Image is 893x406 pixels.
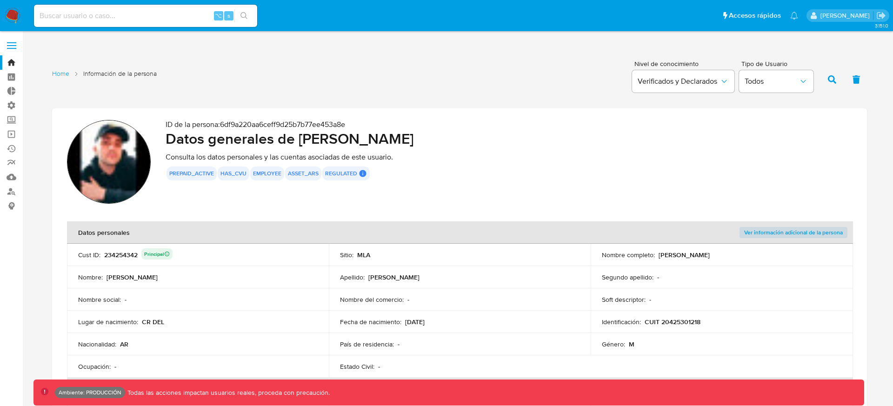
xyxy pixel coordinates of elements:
[83,69,157,78] span: Información de la persona
[34,10,257,22] input: Buscar usuario o caso...
[52,69,69,78] a: Home
[820,11,873,20] p: facundoagustin.borghi@mercadolibre.com
[215,11,222,20] span: ⌥
[741,60,816,67] span: Tipo de Usuario
[739,70,813,93] button: Todos
[638,77,720,86] span: Verificados y Declarados
[729,11,781,20] span: Accesos rápidos
[52,66,157,92] nav: List of pages
[234,9,253,22] button: search-icon
[632,70,734,93] button: Verificados y Declarados
[227,11,230,20] span: s
[876,11,886,20] a: Salir
[59,391,121,394] p: Ambiente: PRODUCCIÓN
[634,60,734,67] span: Nivel de conocimiento
[790,12,798,20] a: Notificaciones
[745,77,799,86] span: Todos
[125,388,330,397] p: Todas las acciones impactan usuarios reales, proceda con precaución.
